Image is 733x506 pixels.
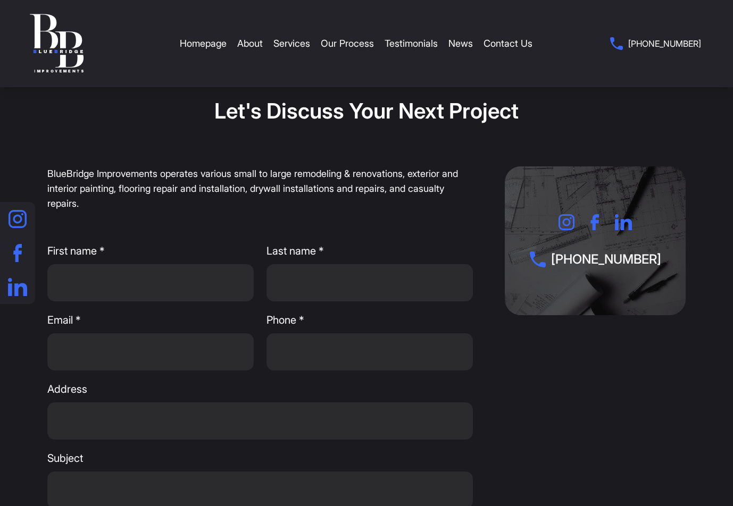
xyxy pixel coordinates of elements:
div: BlueBridge Improvements operates various small to large remodeling & renovations, exterior and in... [47,166,473,211]
input: Last name * [266,264,473,301]
span: Email * [47,312,254,328]
span: First name * [47,243,254,259]
span: Last name * [266,243,473,259]
a: Services [273,28,310,60]
span: Phone * [266,312,473,328]
a: [PHONE_NUMBER] [610,36,701,51]
a: [PHONE_NUMBER] [530,251,661,267]
span: [PHONE_NUMBER] [628,36,701,51]
h2: Let's Discuss Your Next Project [43,98,690,166]
input: Address [47,402,473,440]
a: Testimonials [385,28,438,60]
a: News [448,28,473,60]
input: First name * [47,264,254,301]
a: Our Process [321,28,374,60]
a: About [237,28,263,60]
span: Address [47,381,473,397]
a: Homepage [180,28,227,60]
input: Email * [47,333,254,370]
a: Contact Us [484,28,532,60]
span: Subject [47,450,473,466]
input: Phone * [266,333,473,370]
